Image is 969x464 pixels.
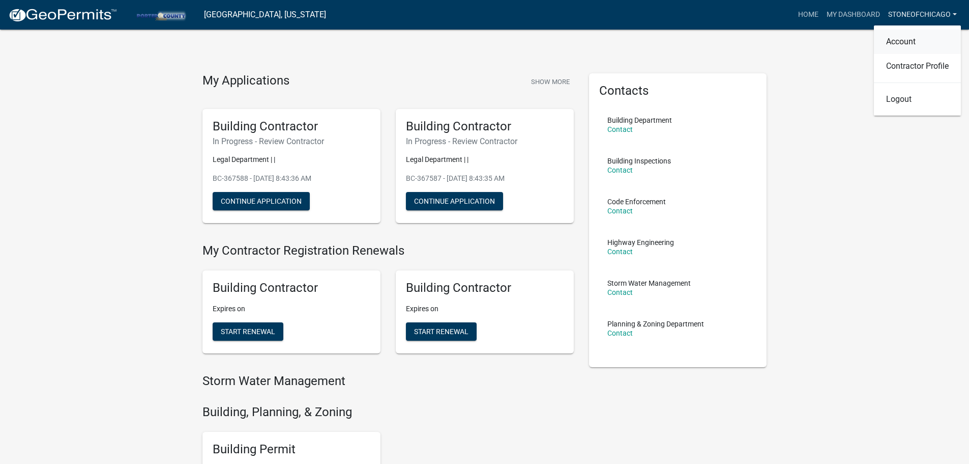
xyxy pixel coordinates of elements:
[213,304,370,314] p: Expires on
[406,119,564,134] h5: Building Contractor
[406,322,477,341] button: Start Renewal
[874,54,961,78] a: Contractor Profile
[414,327,468,336] span: Start Renewal
[607,239,674,246] p: Highway Engineering
[607,166,633,174] a: Contact
[406,192,503,210] button: Continue Application
[221,327,275,336] span: Start Renewal
[213,137,370,146] h6: In Progress - Review Contractor
[607,117,672,124] p: Building Department
[607,280,691,287] p: Storm Water Management
[874,30,961,54] a: Account
[213,192,310,210] button: Continue Application
[202,73,289,89] h4: My Applications
[607,329,633,337] a: Contact
[874,25,961,116] div: STONEOFCHICAGO
[213,322,283,341] button: Start Renewal
[125,8,196,21] img: Porter County, Indiana
[406,173,564,184] p: BC-367587 - [DATE] 8:43:35 AM
[213,281,370,295] h5: Building Contractor
[406,281,564,295] h5: Building Contractor
[527,73,574,90] button: Show More
[213,442,370,457] h5: Building Permit
[406,304,564,314] p: Expires on
[202,374,574,389] h4: Storm Water Management
[607,198,666,205] p: Code Enforcement
[213,173,370,184] p: BC-367588 - [DATE] 8:43:36 AM
[599,84,757,98] h5: Contacts
[213,119,370,134] h5: Building Contractor
[202,243,574,258] h4: My Contractor Registration Renewals
[607,320,704,327] p: Planning & Zoning Department
[406,137,564,146] h6: In Progress - Review Contractor
[406,154,564,165] p: Legal Department | |
[607,288,633,296] a: Contact
[607,157,671,165] p: Building Inspections
[607,207,633,215] a: Contact
[204,6,326,23] a: [GEOGRAPHIC_DATA], [US_STATE]
[823,5,884,24] a: My Dashboard
[607,125,633,133] a: Contact
[202,243,574,362] wm-registration-list-section: My Contractor Registration Renewals
[213,154,370,165] p: Legal Department | |
[607,248,633,256] a: Contact
[874,87,961,112] a: Logout
[884,5,961,24] a: STONEOFCHICAGO
[202,405,574,420] h4: Building, Planning, & Zoning
[794,5,823,24] a: Home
